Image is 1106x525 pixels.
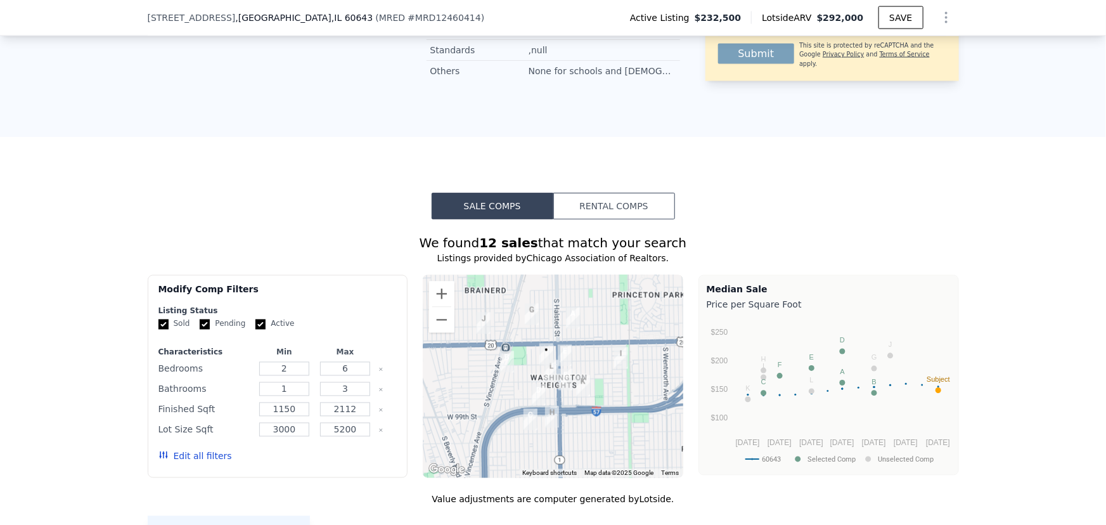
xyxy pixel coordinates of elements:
[539,355,563,387] div: 9655 S Green St
[432,193,553,219] button: Sale Comps
[479,236,538,251] strong: 12 sales
[927,375,950,383] text: Subject
[878,6,923,29] button: SAVE
[378,367,383,372] button: Clear
[768,438,792,447] text: [DATE]
[255,319,294,330] label: Active
[529,44,550,56] div: ,null
[707,314,951,472] svg: A chart.
[707,283,951,296] div: Median Sale
[375,11,484,24] div: ( )
[331,13,373,23] span: , IL 60643
[840,337,845,344] text: D
[585,470,654,477] span: Map data ©2025 Google
[148,235,959,252] div: We found that match your search
[871,379,876,386] text: B
[495,346,519,378] div: 9617 S Genoa Ave
[527,379,551,411] div: 9818 S Peoria St
[711,357,728,366] text: $200
[426,462,468,478] img: Google
[158,283,397,306] div: Modify Comp Filters
[762,11,816,24] span: Lotside ARV
[378,408,383,413] button: Clear
[561,302,585,334] div: 9404 S Union Ave
[711,414,728,423] text: $100
[379,13,405,23] span: MRED
[553,364,577,396] div: 9730 S Emerald Ave
[158,360,252,378] div: Bedrooms
[534,339,558,370] div: 9566 S Green St
[553,340,577,372] div: 9608 S Emerald Ave
[889,341,892,349] text: J
[840,368,845,375] text: A
[711,386,728,394] text: $150
[200,320,210,330] input: Pending
[762,455,781,463] text: 60643
[809,353,813,361] text: E
[255,320,266,330] input: Active
[762,363,764,370] text: I
[711,328,728,337] text: $250
[158,380,252,398] div: Bathrooms
[256,347,312,358] div: Min
[609,342,633,374] div: 414 W 96th Pl
[148,493,959,506] div: Value adjustments are computer generated by Lotside .
[761,379,766,386] text: C
[158,347,252,358] div: Characteristics
[707,296,951,314] div: Price per Square Foot
[823,51,864,58] a: Privacy Policy
[735,438,759,447] text: [DATE]
[158,319,190,330] label: Sold
[745,385,750,392] text: K
[148,252,959,265] div: Listings provided by Chicago Association of Realtors .
[158,306,397,316] div: Listing Status
[571,370,595,402] div: 9754 S Lowe Ave
[553,193,675,219] button: Rental Comps
[158,401,252,418] div: Finished Sqft
[830,438,854,447] text: [DATE]
[934,5,959,30] button: Show Options
[520,299,544,330] div: 9347 S Sangamon St
[158,320,169,330] input: Sold
[878,455,934,463] text: Unselected Comp
[926,438,950,447] text: [DATE]
[200,319,245,330] label: Pending
[472,308,496,339] div: 9416 S Racine Ave
[429,308,454,333] button: Zoom out
[378,428,383,433] button: Clear
[871,354,877,361] text: G
[408,13,481,23] span: # MRD12460414
[761,356,766,363] text: H
[518,404,543,436] div: 9944 S Sangamon St
[718,44,795,64] button: Submit
[430,65,529,77] div: Others
[807,455,856,463] text: Selected Comp
[318,347,373,358] div: Max
[426,462,468,478] a: Open this area in Google Maps (opens a new window)
[158,450,232,463] button: Edit all filters
[429,282,454,307] button: Zoom in
[630,11,695,24] span: Active Listing
[861,438,885,447] text: [DATE]
[695,11,742,24] span: $232,500
[430,44,529,56] div: Standards
[540,401,564,433] div: 9935 S Green St
[378,387,383,392] button: Clear
[778,361,782,369] text: F
[235,11,373,24] span: , [GEOGRAPHIC_DATA]
[817,13,864,23] span: $292,000
[880,51,930,58] a: Terms of Service
[799,438,823,447] text: [DATE]
[529,65,676,77] div: None for schools and [DEMOGRAPHIC_DATA].
[662,470,679,477] a: Terms (opens in new tab)
[523,469,577,478] button: Keyboard shortcuts
[158,421,252,439] div: Lot Size Sqft
[894,438,918,447] text: [DATE]
[809,377,813,384] text: L
[799,41,946,68] div: This site is protected by reCAPTCHA and the Google and apply.
[148,11,236,24] span: [STREET_ADDRESS]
